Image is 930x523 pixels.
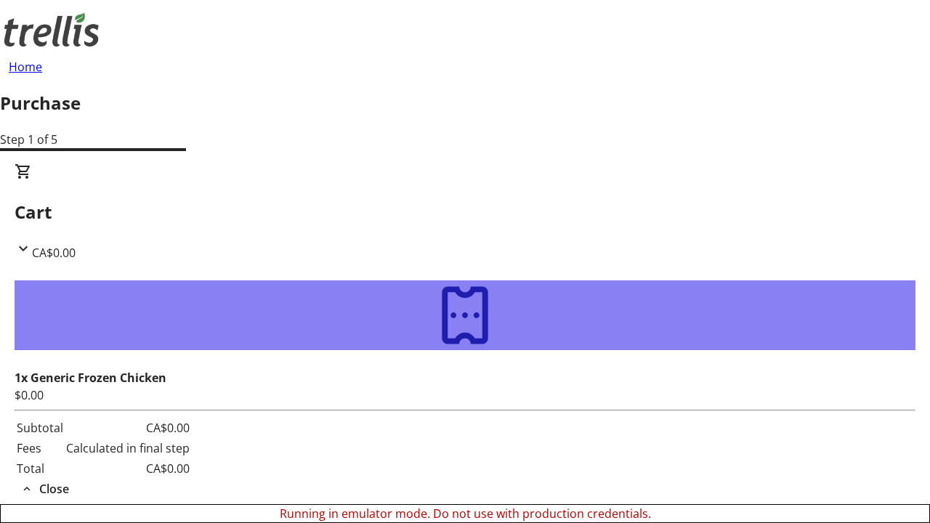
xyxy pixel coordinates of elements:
[15,199,915,225] h2: Cart
[15,386,915,404] div: $0.00
[16,418,64,437] td: Subtotal
[15,370,166,386] strong: 1x Generic Frozen Chicken
[16,439,64,458] td: Fees
[15,163,915,261] div: CartCA$0.00
[39,480,69,498] span: Close
[65,459,190,478] td: CA$0.00
[65,418,190,437] td: CA$0.00
[32,245,76,261] span: CA$0.00
[16,459,64,478] td: Total
[15,480,75,498] button: Close
[15,261,915,498] div: CartCA$0.00
[65,439,190,458] td: Calculated in final step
